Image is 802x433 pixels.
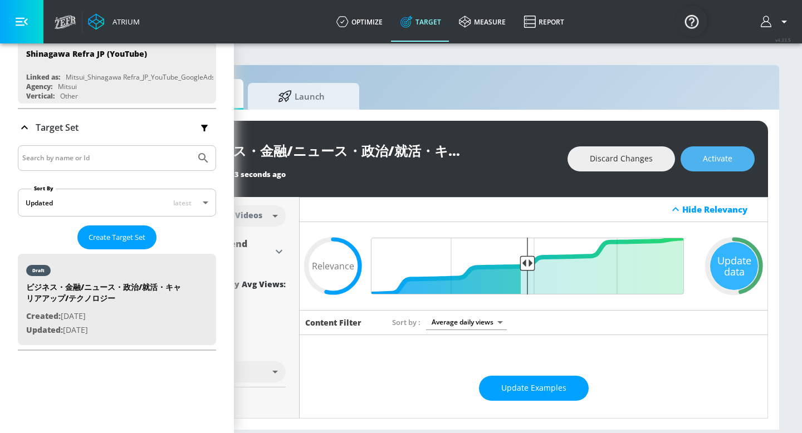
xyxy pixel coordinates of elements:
[26,48,147,59] div: Shinagawa Refra JP (YouTube)
[426,314,507,329] div: Average daily views
[378,238,689,294] input: Final Threshold
[710,242,758,290] div: Update data
[66,72,215,82] div: Mitsui_Shinagawa Refra_JP_YouTube_GoogleAds
[218,279,286,289] div: Daily Avg Views:
[682,204,761,215] div: Hide Relevancy
[590,152,653,166] span: Discard Changes
[18,40,216,104] div: Shinagawa Refra JP (YouTube)Linked as:Mitsui_Shinagawa Refra_JP_YouTube_GoogleAdsAgency:MitsuiVer...
[26,311,61,321] span: Created:
[479,376,589,401] button: Update Examples
[89,231,145,244] span: Create Target Set
[703,152,732,166] span: Activate
[300,197,767,222] div: Hide Relevancy
[18,109,216,146] div: Target Set
[312,262,354,270] span: Relevance
[305,317,361,328] h6: Content Filter
[450,2,515,42] a: measure
[392,2,450,42] a: Target
[26,323,182,337] p: [DATE]
[681,146,755,171] button: Activate
[22,151,191,165] input: Search by name or Id
[18,254,216,345] div: draftビジネス・金融/ニュース・政治/就活・キャリアアップ/テクノロジーCreated:[DATE]Updated:[DATE]
[26,198,53,208] div: Updated
[26,309,182,323] p: [DATE]
[775,37,791,43] span: v 4.33.5
[18,249,216,350] nav: list of Target Set
[18,145,216,350] div: Target Set
[26,82,52,91] div: Agency:
[173,198,192,208] span: latest
[259,83,344,110] span: Launch
[32,268,45,273] div: draft
[568,146,675,171] button: Discard Changes
[234,169,286,179] span: 3 seconds ago
[26,72,60,82] div: Linked as:
[77,225,157,249] button: Create Target Set
[515,2,573,42] a: Report
[392,317,420,327] span: Sort by
[188,169,556,179] div: Last Updated:
[26,91,55,101] div: Vertical:
[676,6,707,37] button: Open Resource Center
[26,282,182,309] div: ビジネス・金融/ニュース・政治/就活・キャリアアップ/テクノロジー
[58,82,77,91] div: Mitsui
[26,324,63,335] span: Updated:
[327,2,392,42] a: optimize
[218,291,286,304] div: 0
[108,17,140,27] div: Atrium
[60,91,78,101] div: Other
[229,210,268,220] div: Videos
[501,381,566,395] span: Update Examples
[32,185,56,192] label: Sort By
[88,13,140,30] a: Atrium
[36,121,79,134] p: Target Set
